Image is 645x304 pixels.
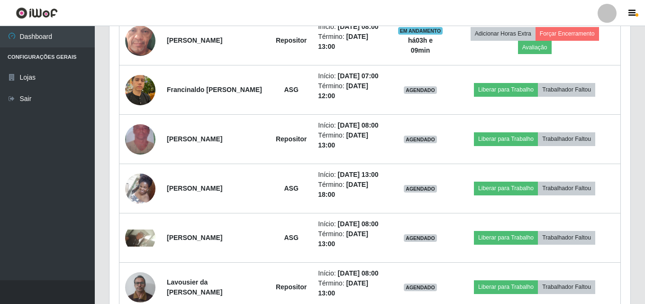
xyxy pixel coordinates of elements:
[474,132,538,146] button: Liberar para Trabalho
[167,37,222,44] strong: [PERSON_NAME]
[474,83,538,96] button: Liberar para Trabalho
[318,81,386,101] li: Término:
[538,231,595,244] button: Trabalhador Faltou
[338,23,379,30] time: [DATE] 08:00
[538,83,595,96] button: Trabalhador Faltou
[404,185,437,193] span: AGENDADO
[125,168,155,209] img: 1751936244534.jpeg
[518,41,552,54] button: Avaliação
[474,182,538,195] button: Liberar para Trabalho
[284,86,298,93] strong: ASG
[404,136,437,143] span: AGENDADO
[284,234,298,241] strong: ASG
[167,184,222,192] strong: [PERSON_NAME]
[338,220,379,228] time: [DATE] 08:00
[318,278,386,298] li: Término:
[408,37,433,54] strong: há 03 h e 09 min
[167,278,222,296] strong: Lavousier da [PERSON_NAME]
[536,27,599,40] button: Forçar Encerramento
[167,234,222,241] strong: [PERSON_NAME]
[167,86,262,93] strong: Francinaldo [PERSON_NAME]
[276,135,307,143] strong: Repositor
[538,132,595,146] button: Trabalhador Faltou
[125,70,155,110] img: 1743036619624.jpeg
[318,219,386,229] li: Início:
[338,269,379,277] time: [DATE] 08:00
[474,280,538,294] button: Liberar para Trabalho
[318,130,386,150] li: Término:
[318,120,386,130] li: Início:
[338,121,379,129] time: [DATE] 08:00
[318,268,386,278] li: Início:
[318,32,386,52] li: Término:
[404,86,437,94] span: AGENDADO
[125,230,155,247] img: 1757146664616.jpeg
[318,229,386,249] li: Término:
[284,184,298,192] strong: ASG
[474,231,538,244] button: Liberar para Trabalho
[398,27,443,35] span: EM ANDAMENTO
[318,170,386,180] li: Início:
[125,7,155,74] img: 1725533937755.jpeg
[276,37,307,44] strong: Repositor
[125,112,155,166] img: 1753305167583.jpeg
[538,182,595,195] button: Trabalhador Faltou
[404,234,437,242] span: AGENDADO
[318,22,386,32] li: Início:
[276,283,307,291] strong: Repositor
[338,171,379,178] time: [DATE] 13:00
[167,135,222,143] strong: [PERSON_NAME]
[471,27,536,40] button: Adicionar Horas Extra
[318,71,386,81] li: Início:
[318,180,386,200] li: Término:
[16,7,58,19] img: CoreUI Logo
[338,72,379,80] time: [DATE] 07:00
[538,280,595,294] button: Trabalhador Faltou
[404,284,437,291] span: AGENDADO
